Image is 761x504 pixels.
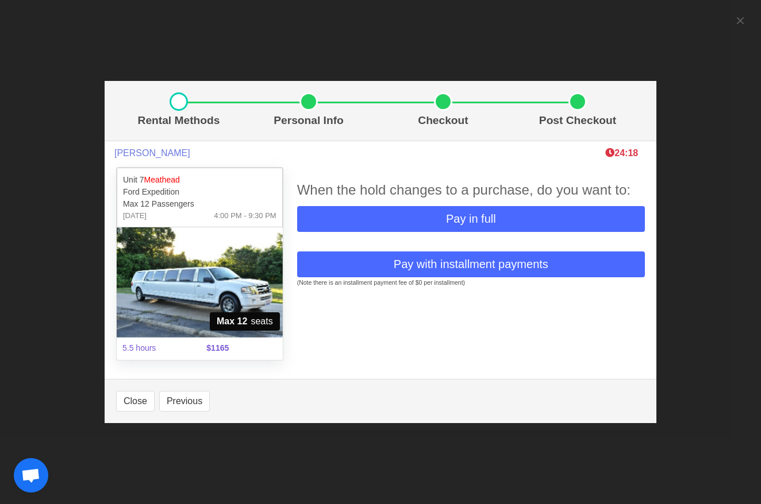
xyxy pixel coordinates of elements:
span: 5.5 hours [116,335,199,361]
p: Max 12 Passengers [123,198,276,210]
button: Pay with installment payments [297,251,645,277]
p: Rental Methods [121,113,237,129]
span: 4:00 PM - 9:30 PM [214,210,276,222]
strong: Max 12 [217,315,247,328]
button: Previous [159,391,210,412]
span: Pay with installment payments [394,255,548,273]
b: 24:18 [605,148,638,158]
span: Pay in full [446,210,496,227]
span: [PERSON_NAME] [114,148,190,158]
span: Meathead [144,175,180,184]
span: [DATE] [123,210,147,222]
button: Pay in full [297,206,645,232]
div: When the hold changes to a purchase, do you want to: [297,180,645,200]
p: Checkout [380,113,506,129]
p: Unit 7 [123,174,276,186]
p: Ford Expedition [123,186,276,198]
span: The clock is ticking ⁠— this timer shows how long we'll hold this limo during checkout. If time r... [605,148,638,158]
div: Open chat [14,458,48,493]
p: Personal Info [246,113,371,129]
img: 07%2001.jpg [117,227,283,338]
small: (Note there is an installment payment fee of $0 per installment) [297,279,465,286]
button: Close [116,391,155,412]
span: seats [210,312,280,331]
p: Post Checkout [515,113,640,129]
